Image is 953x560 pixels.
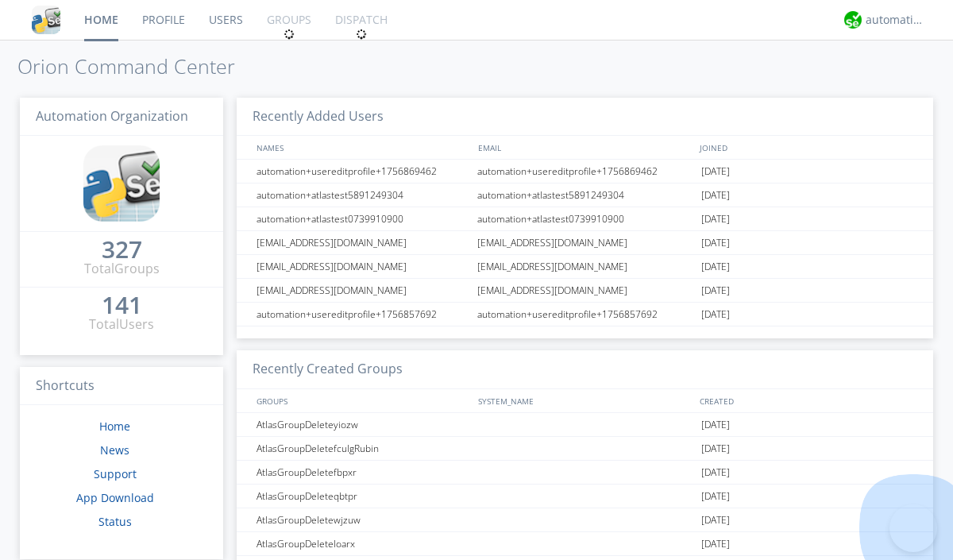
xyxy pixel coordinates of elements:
div: AtlasGroupDeletewjzuw [253,508,473,531]
a: [EMAIL_ADDRESS][DOMAIN_NAME][EMAIL_ADDRESS][DOMAIN_NAME][DATE] [237,279,933,303]
span: [DATE] [701,413,730,437]
h3: Shortcuts [20,367,223,406]
a: AtlasGroupDeleteyiozw[DATE] [237,413,933,437]
div: AtlasGroupDeleteqbtpr [253,485,473,508]
span: [DATE] [701,160,730,183]
div: automation+atlastest5891249304 [253,183,473,207]
a: automation+atlastest5891249304automation+atlastest5891249304[DATE] [237,183,933,207]
div: Total Users [89,315,154,334]
div: [EMAIL_ADDRESS][DOMAIN_NAME] [473,231,697,254]
a: automation+usereditprofile+1756869462automation+usereditprofile+1756869462[DATE] [237,160,933,183]
span: [DATE] [701,183,730,207]
img: d2d01cd9b4174d08988066c6d424eccd [844,11,862,29]
div: SYSTEM_NAME [474,389,696,412]
img: spin.svg [356,29,367,40]
div: Total Groups [84,260,160,278]
iframe: Toggle Customer Support [889,504,937,552]
div: automation+usereditprofile+1756857692 [473,303,697,326]
span: [DATE] [701,303,730,326]
a: AtlasGroupDeletefculgRubin[DATE] [237,437,933,461]
div: [EMAIL_ADDRESS][DOMAIN_NAME] [473,279,697,302]
a: [EMAIL_ADDRESS][DOMAIN_NAME][EMAIL_ADDRESS][DOMAIN_NAME][DATE] [237,255,933,279]
a: 327 [102,241,142,260]
h3: Recently Created Groups [237,350,933,389]
span: [DATE] [701,461,730,485]
div: automation+atlastest0739910900 [473,207,697,230]
div: CREATED [696,389,918,412]
div: automation+usereditprofile+1756869462 [473,160,697,183]
a: App Download [76,490,154,505]
div: AtlasGroupDeleteloarx [253,532,473,555]
div: [EMAIL_ADDRESS][DOMAIN_NAME] [253,255,473,278]
span: [DATE] [701,508,730,532]
a: Support [94,466,137,481]
div: AtlasGroupDeletefculgRubin [253,437,473,460]
div: automation+atlastest0739910900 [253,207,473,230]
div: EMAIL [474,136,696,159]
div: AtlasGroupDeletefbpxr [253,461,473,484]
div: automation+usereditprofile+1756857692 [253,303,473,326]
span: [DATE] [701,279,730,303]
span: Automation Organization [36,107,188,125]
span: [DATE] [701,207,730,231]
a: automation+atlastest0739910900automation+atlastest0739910900[DATE] [237,207,933,231]
span: [DATE] [701,231,730,255]
div: GROUPS [253,389,470,412]
img: spin.svg [284,29,295,40]
div: JOINED [696,136,918,159]
a: Status [98,514,132,529]
a: AtlasGroupDeletefbpxr[DATE] [237,461,933,485]
img: cddb5a64eb264b2086981ab96f4c1ba7 [32,6,60,34]
a: automation+usereditprofile+1756857692automation+usereditprofile+1756857692[DATE] [237,303,933,326]
div: 327 [102,241,142,257]
a: 141 [102,297,142,315]
div: [EMAIL_ADDRESS][DOMAIN_NAME] [473,255,697,278]
a: AtlasGroupDeleteloarx[DATE] [237,532,933,556]
span: [DATE] [701,437,730,461]
a: [EMAIL_ADDRESS][DOMAIN_NAME][EMAIL_ADDRESS][DOMAIN_NAME][DATE] [237,231,933,255]
div: automation+usereditprofile+1756869462 [253,160,473,183]
span: [DATE] [701,532,730,556]
div: AtlasGroupDeleteyiozw [253,413,473,436]
a: AtlasGroupDeletewjzuw[DATE] [237,508,933,532]
div: [EMAIL_ADDRESS][DOMAIN_NAME] [253,279,473,302]
h3: Recently Added Users [237,98,933,137]
img: cddb5a64eb264b2086981ab96f4c1ba7 [83,145,160,222]
div: automation+atlas [866,12,925,28]
span: [DATE] [701,485,730,508]
a: Home [99,419,130,434]
div: 141 [102,297,142,313]
div: [EMAIL_ADDRESS][DOMAIN_NAME] [253,231,473,254]
div: automation+atlastest5891249304 [473,183,697,207]
span: [DATE] [701,255,730,279]
div: NAMES [253,136,470,159]
a: News [100,442,129,458]
a: AtlasGroupDeleteqbtpr[DATE] [237,485,933,508]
